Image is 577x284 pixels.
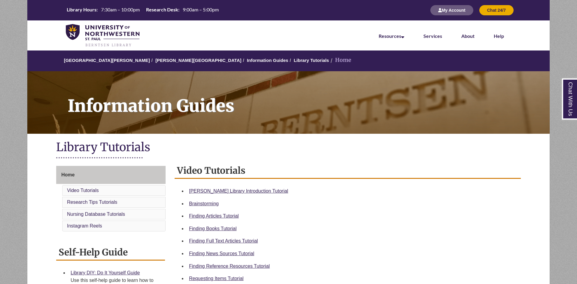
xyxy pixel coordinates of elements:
a: Finding Books Tutorial [189,226,237,231]
span: 9:00am – 5:00pm [183,7,219,12]
a: Finding Articles Tutorial [189,213,239,218]
a: Home [56,166,166,184]
a: Brainstorming [189,201,219,206]
a: Finding Full Text Articles Tutorial [189,238,258,243]
button: Chat 24/7 [479,5,514,15]
a: [GEOGRAPHIC_DATA][PERSON_NAME] [64,58,150,63]
a: Finding Reference Resources Tutorial [189,264,270,269]
a: Services [423,33,442,39]
a: Finding News Sources Tutorial [189,251,254,256]
a: Information Guides [247,58,288,63]
th: Library Hours: [64,6,99,13]
h2: Video Tutorials [175,163,521,179]
a: Chat 24/7 [479,8,514,13]
a: Help [494,33,504,39]
h1: Library Tutorials [56,140,521,156]
a: Requesting Items Tutorial [189,276,243,281]
a: Information Guides [27,71,550,134]
a: Instagram Reels [67,223,102,228]
button: My Account [430,5,473,15]
img: UNWSP Library Logo [66,24,139,47]
a: Research Tips Tutorials [67,200,117,205]
span: 7:30am – 10:00pm [101,7,140,12]
a: My Account [430,8,473,13]
a: About [461,33,475,39]
a: Library DIY: Do It Yourself Guide [71,270,140,275]
a: Video Tutorials [67,188,99,193]
th: Research Desk: [144,6,180,13]
a: Library Tutorials [294,58,329,63]
a: [PERSON_NAME] Library Introduction Tutorial [189,188,288,194]
div: Guide Page Menu [56,166,166,233]
a: Hours Today [64,6,221,14]
h1: Information Guides [61,71,550,126]
h2: Self-Help Guide [56,245,165,261]
a: Nursing Database Tutorials [67,212,125,217]
a: [PERSON_NAME][GEOGRAPHIC_DATA] [155,58,241,63]
li: Home [329,56,351,65]
span: Home [61,172,75,177]
a: Resources [379,33,404,39]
